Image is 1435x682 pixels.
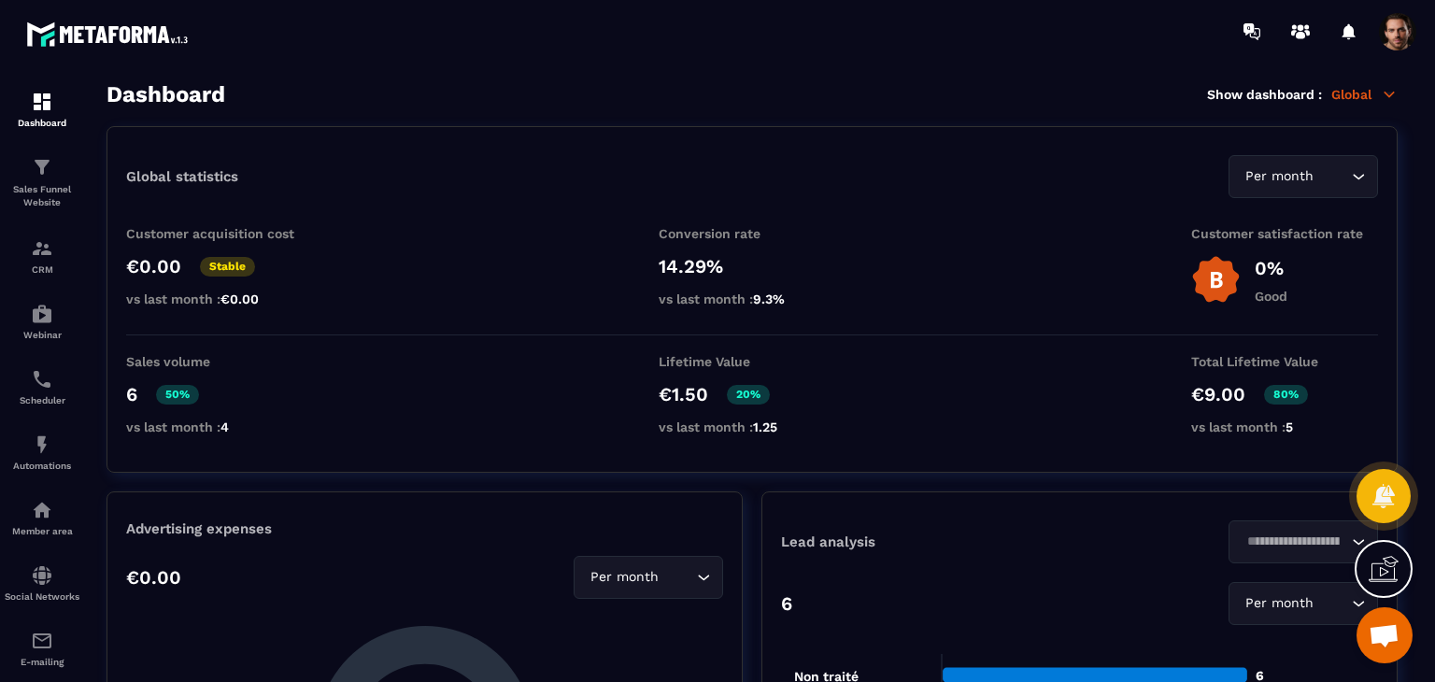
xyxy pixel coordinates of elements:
[5,118,79,128] p: Dashboard
[31,564,53,587] img: social-network
[574,556,723,599] div: Search for option
[1191,383,1245,405] p: €9.00
[1191,255,1241,305] img: b-badge-o.b3b20ee6.svg
[1357,607,1413,663] div: Mở cuộc trò chuyện
[5,591,79,602] p: Social Networks
[1241,532,1347,552] input: Search for option
[5,330,79,340] p: Webinar
[1317,593,1347,614] input: Search for option
[156,385,199,405] p: 50%
[5,223,79,289] a: formationformationCRM
[220,419,229,434] span: 4
[31,303,53,325] img: automations
[781,533,1080,550] p: Lead analysis
[5,395,79,405] p: Scheduler
[1191,354,1378,369] p: Total Lifetime Value
[1191,226,1378,241] p: Customer satisfaction rate
[781,592,792,615] p: 6
[727,385,770,405] p: 20%
[1255,289,1287,304] p: Good
[662,567,692,588] input: Search for option
[126,255,181,277] p: €0.00
[126,419,313,434] p: vs last month :
[31,368,53,391] img: scheduler
[31,91,53,113] img: formation
[659,291,845,306] p: vs last month :
[1286,419,1293,434] span: 5
[126,168,238,185] p: Global statistics
[1331,86,1398,103] p: Global
[5,289,79,354] a: automationsautomationsWebinar
[1229,520,1378,563] div: Search for option
[1317,166,1347,187] input: Search for option
[659,354,845,369] p: Lifetime Value
[220,291,259,306] span: €0.00
[126,520,723,537] p: Advertising expenses
[5,461,79,471] p: Automations
[5,550,79,616] a: social-networksocial-networkSocial Networks
[126,354,313,369] p: Sales volume
[753,419,777,434] span: 1.25
[1264,385,1308,405] p: 80%
[1229,582,1378,625] div: Search for option
[5,657,79,667] p: E-mailing
[5,419,79,485] a: automationsautomationsAutomations
[1255,257,1287,279] p: 0%
[1241,593,1317,614] span: Per month
[200,257,255,277] p: Stable
[659,419,845,434] p: vs last month :
[126,226,313,241] p: Customer acquisition cost
[126,291,313,306] p: vs last month :
[31,156,53,178] img: formation
[5,485,79,550] a: automationsautomationsMember area
[1207,87,1322,102] p: Show dashboard :
[5,354,79,419] a: schedulerschedulerScheduler
[659,226,845,241] p: Conversion rate
[107,81,225,107] h3: Dashboard
[5,142,79,223] a: formationformationSales Funnel Website
[31,630,53,652] img: email
[1191,419,1378,434] p: vs last month :
[586,567,662,588] span: Per month
[126,383,137,405] p: 6
[31,499,53,521] img: automations
[26,17,194,51] img: logo
[31,237,53,260] img: formation
[659,383,708,405] p: €1.50
[659,255,845,277] p: 14.29%
[5,183,79,209] p: Sales Funnel Website
[126,566,181,589] p: €0.00
[753,291,785,306] span: 9.3%
[1229,155,1378,198] div: Search for option
[31,433,53,456] img: automations
[5,616,79,681] a: emailemailE-mailing
[5,526,79,536] p: Member area
[1241,166,1317,187] span: Per month
[5,264,79,275] p: CRM
[5,77,79,142] a: formationformationDashboard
